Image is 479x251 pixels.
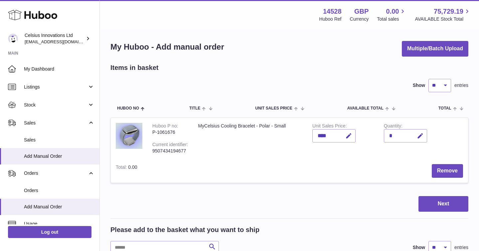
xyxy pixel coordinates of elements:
div: Celsius Innovations Ltd [25,32,84,45]
h1: My Huboo - Add manual order [110,42,224,52]
img: MyCelsius Cooling Bracelet - Polar - Small [116,123,142,149]
span: Add Manual Order [24,153,94,159]
span: entries [454,244,468,251]
a: 75,729.19 AVAILABLE Stock Total [415,7,471,22]
span: [EMAIL_ADDRESS][DOMAIN_NAME] [25,39,98,44]
span: 0.00 [386,7,399,16]
div: 9507434194677 [152,148,188,154]
span: Huboo no [117,106,139,111]
strong: 14528 [323,7,342,16]
span: Stock [24,102,87,108]
a: 0.00 Total sales [377,7,406,22]
span: 75,729.19 [434,7,463,16]
img: aonghus@mycelsius.co.uk [8,34,18,44]
label: Unit Sales Price [312,123,347,130]
div: Huboo P no [152,123,178,130]
label: Quantity [384,123,402,130]
span: AVAILABLE Stock Total [415,16,471,22]
span: Sales [24,137,94,143]
h2: Please add to the basket what you want to ship [110,225,259,234]
span: entries [454,82,468,89]
div: P-1061676 [152,129,188,135]
button: Multiple/Batch Upload [402,41,468,57]
span: Orders [24,170,87,176]
span: Title [189,106,200,111]
span: Add Manual Order [24,204,94,210]
h2: Items in basket [110,63,159,72]
span: Total sales [377,16,406,22]
span: Listings [24,84,87,90]
span: 0.00 [128,164,137,170]
label: Show [413,244,425,251]
td: MyCelsius Cooling Bracelet - Polar - Small [193,118,307,159]
div: Current identifier [152,142,188,149]
span: Usage [24,221,94,227]
strong: GBP [354,7,369,16]
div: Huboo Ref [319,16,342,22]
span: Orders [24,187,94,194]
button: Next [418,196,468,212]
span: My Dashboard [24,66,94,72]
label: Show [413,82,425,89]
a: Log out [8,226,91,238]
label: Total [116,164,128,171]
span: AVAILABLE Total [347,106,384,111]
span: Total [438,106,451,111]
div: Currency [350,16,369,22]
button: Remove [432,164,463,178]
span: Unit Sales Price [255,106,292,111]
span: Sales [24,120,87,126]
